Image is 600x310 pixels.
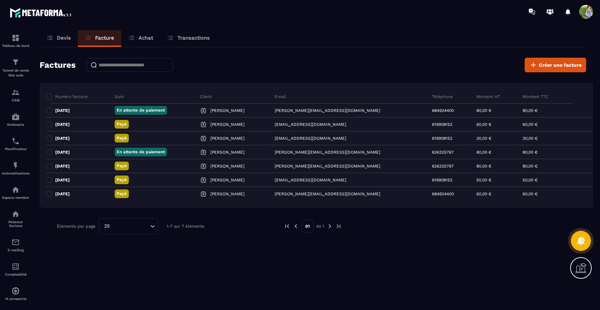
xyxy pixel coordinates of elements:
p: Payé [117,191,127,197]
a: automationsautomationsWebinaire [2,107,30,132]
a: [PERSON_NAME] [200,163,244,170]
p: Tableau de bord [2,44,30,48]
p: [DATE] [55,149,70,155]
p: CRM [2,98,30,102]
h2: Factures [40,58,76,72]
p: Email [275,94,286,99]
p: [DATE] [55,136,70,141]
p: Comptabilité [2,272,30,276]
div: Search for option [99,218,158,234]
a: automationsautomationsAutomatisations [2,156,30,180]
p: Payé [117,135,127,141]
p: IA prospects [2,297,30,301]
a: [PERSON_NAME] [200,121,244,128]
p: En attente de paiement [117,107,165,113]
a: [PERSON_NAME] [200,135,244,142]
img: prev [293,223,299,229]
p: Facture [95,35,114,41]
p: Suivi [115,94,124,99]
img: automations [11,113,20,121]
p: Automatisations [2,171,30,175]
img: formation [11,34,20,42]
p: Réseaux Sociaux [2,220,30,228]
img: next [327,223,333,229]
img: automations [11,161,20,170]
p: Webinaire [2,123,30,127]
a: emailemailE-mailing [2,233,30,257]
span: Créer une facture [539,62,582,68]
img: formation [11,88,20,97]
a: [PERSON_NAME] [200,190,244,197]
a: [PERSON_NAME] [200,149,244,156]
p: Téléphone [432,94,453,99]
img: email [11,238,20,246]
p: Devis [57,35,71,41]
a: accountantaccountantComptabilité [2,257,30,282]
img: social-network [11,210,20,218]
p: de 1 [316,223,324,229]
p: Transactions [177,35,210,41]
a: Facture [78,30,121,47]
img: prev [284,223,290,229]
p: Planificateur [2,147,30,151]
img: next [335,223,342,229]
p: [DATE] [55,177,70,183]
p: Numéro facture [55,94,87,99]
img: formation [11,58,20,66]
p: Montant HT [476,94,500,99]
a: [PERSON_NAME] [200,107,244,114]
p: Payé [117,163,127,169]
p: Espace membre [2,196,30,199]
img: automations [11,287,20,295]
p: Client [200,94,212,99]
a: formationformationCRM [2,83,30,107]
p: En attente de paiement [117,149,165,155]
a: Devis [40,30,78,47]
a: formationformationTableau de bord [2,28,30,53]
img: automations [11,186,20,194]
p: Achat [139,35,153,41]
p: E-mailing [2,248,30,252]
p: [DATE] [55,163,70,169]
p: Tunnel de vente Site web [2,68,30,78]
img: logo [10,6,72,19]
p: Payé [117,121,127,127]
a: formationformationTunnel de vente Site web [2,53,30,83]
img: accountant [11,262,20,271]
input: Search for option [112,222,148,230]
p: Montant TTC [523,94,548,99]
a: social-networksocial-networkRéseaux Sociaux [2,205,30,233]
p: Éléments par page [57,224,95,229]
span: 25 [102,222,112,230]
p: Payé [117,177,127,183]
p: 1-7 sur 7 éléments [167,224,204,229]
a: schedulerschedulerPlanificateur [2,132,30,156]
p: [DATE] [55,122,70,127]
a: [PERSON_NAME] [200,177,244,183]
img: scheduler [11,137,20,145]
p: [DATE] [55,108,70,113]
button: Créer une facture [525,58,586,72]
p: [DATE] [55,191,70,197]
p: 01 [301,220,314,233]
a: automationsautomationsEspace membre [2,180,30,205]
